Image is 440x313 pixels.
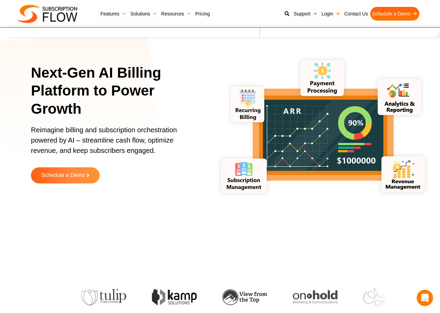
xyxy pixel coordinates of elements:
span: Schedule a Demo [41,172,85,178]
a: Solutions [128,7,159,21]
img: onhold-marketing [290,290,335,304]
h4: Resources and Guides [26,36,74,55]
a: Schedule a Demo [31,167,100,183]
img: view-from-the-top [220,289,264,305]
a: Support [291,7,319,21]
div: Need help? [7,6,103,11]
div: Open Intercom Messenger [3,3,124,22]
a: Pricing [193,7,212,21]
img: Subscriptionflow [17,5,77,23]
h4: KnowledgeBase [267,33,433,48]
a: Features [98,7,128,21]
div: The team typically replies in under 15m [7,11,103,19]
a: Login [319,7,342,21]
a: Resources [159,7,193,21]
img: tulip-publishing [79,289,123,305]
iframe: Intercom live chat [417,290,433,306]
img: kamp-solution [149,289,194,305]
h4: Recent Post [98,36,254,46]
a: Contact Us [342,7,370,21]
a: Schedule a Demo [370,7,419,21]
p: Reimagine billing and subscription orchestration powered by AI – streamline cash flow, optimize r... [31,125,194,163]
h1: Next-Gen AI Billing Platform to Power Growth [31,64,202,118]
